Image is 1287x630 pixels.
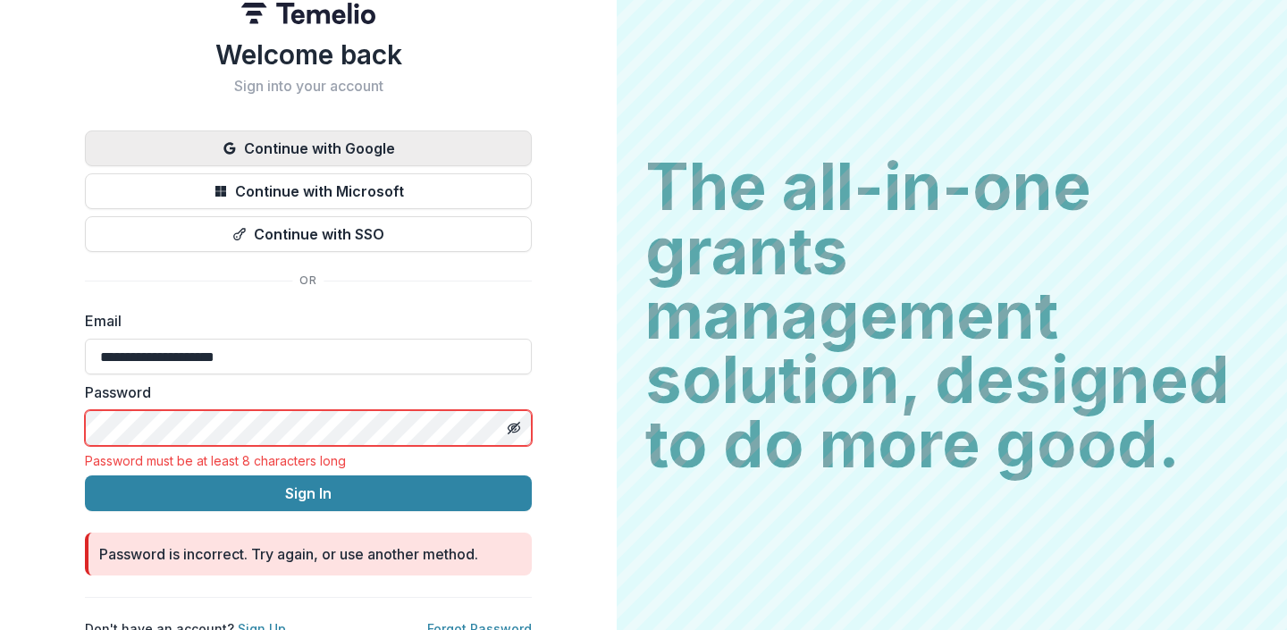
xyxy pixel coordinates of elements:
[85,475,532,511] button: Sign In
[85,78,532,95] h2: Sign into your account
[85,38,532,71] h1: Welcome back
[500,414,528,442] button: Toggle password visibility
[99,543,478,565] div: Password is incorrect. Try again, or use another method.
[85,173,532,209] button: Continue with Microsoft
[85,130,532,166] button: Continue with Google
[85,382,521,403] label: Password
[85,216,532,252] button: Continue with SSO
[85,453,532,468] div: Password must be at least 8 characters long
[85,310,521,332] label: Email
[241,3,375,24] img: Temelio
